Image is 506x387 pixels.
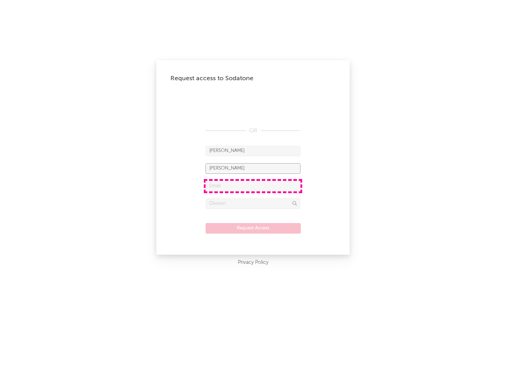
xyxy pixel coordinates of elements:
div: Request access to Sodatone [170,74,336,83]
input: Division [206,198,300,209]
input: Last Name [206,163,300,174]
button: Request Access [206,223,301,234]
input: Email [206,181,300,191]
a: Privacy Policy [238,258,268,267]
input: First Name [206,146,300,156]
div: OR [206,127,300,135]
